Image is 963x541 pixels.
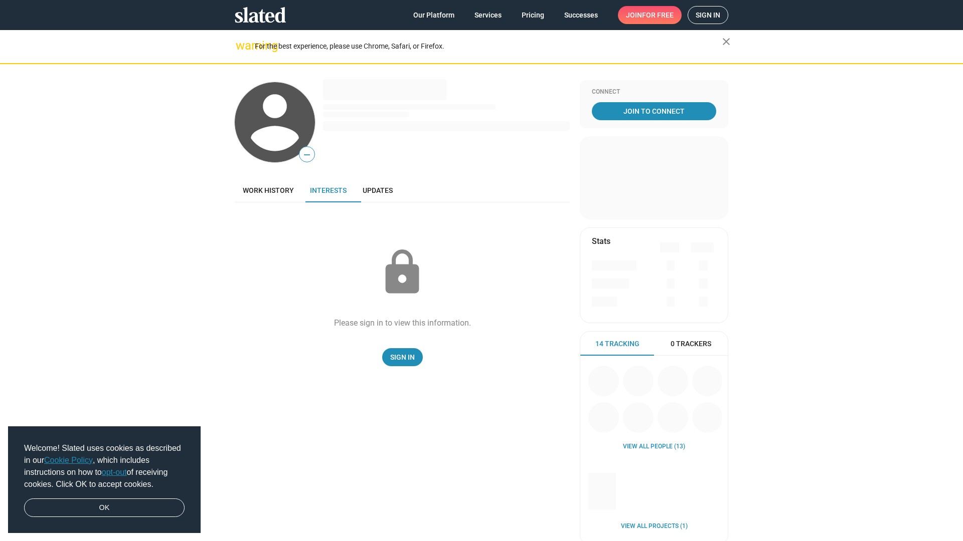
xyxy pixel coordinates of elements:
span: Interests [310,186,347,194]
mat-icon: close [720,36,732,48]
span: Sign In [390,348,415,366]
a: Services [466,6,510,24]
a: Sign in [688,6,728,24]
a: View all Projects (1) [621,522,688,530]
span: Services [474,6,502,24]
span: Pricing [522,6,544,24]
span: Join To Connect [594,102,714,120]
span: Welcome! Slated uses cookies as described in our , which includes instructions on how to of recei... [24,442,185,490]
span: — [299,148,314,161]
mat-card-title: Stats [592,236,610,246]
mat-icon: lock [377,247,427,298]
a: Our Platform [405,6,462,24]
a: Work history [235,178,302,202]
span: 14 Tracking [595,339,639,349]
a: Cookie Policy [44,456,93,464]
span: Sign in [696,7,720,24]
span: Updates [363,186,393,194]
span: Successes [564,6,598,24]
a: opt-out [102,468,127,476]
a: Updates [355,178,401,202]
span: Work history [243,186,294,194]
a: View all People (13) [623,443,685,451]
a: Interests [302,178,355,202]
div: Connect [592,88,716,96]
div: For the best experience, please use Chrome, Safari, or Firefox. [255,40,722,53]
a: Pricing [514,6,552,24]
a: Join To Connect [592,102,716,120]
mat-icon: warning [236,40,248,52]
div: Please sign in to view this information. [334,318,471,328]
a: dismiss cookie message [24,498,185,517]
span: Our Platform [413,6,454,24]
span: Join [626,6,674,24]
a: Successes [556,6,606,24]
a: Joinfor free [618,6,682,24]
div: cookieconsent [8,426,201,533]
span: 0 Trackers [671,339,711,349]
a: Sign In [382,348,423,366]
span: for free [642,6,674,24]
